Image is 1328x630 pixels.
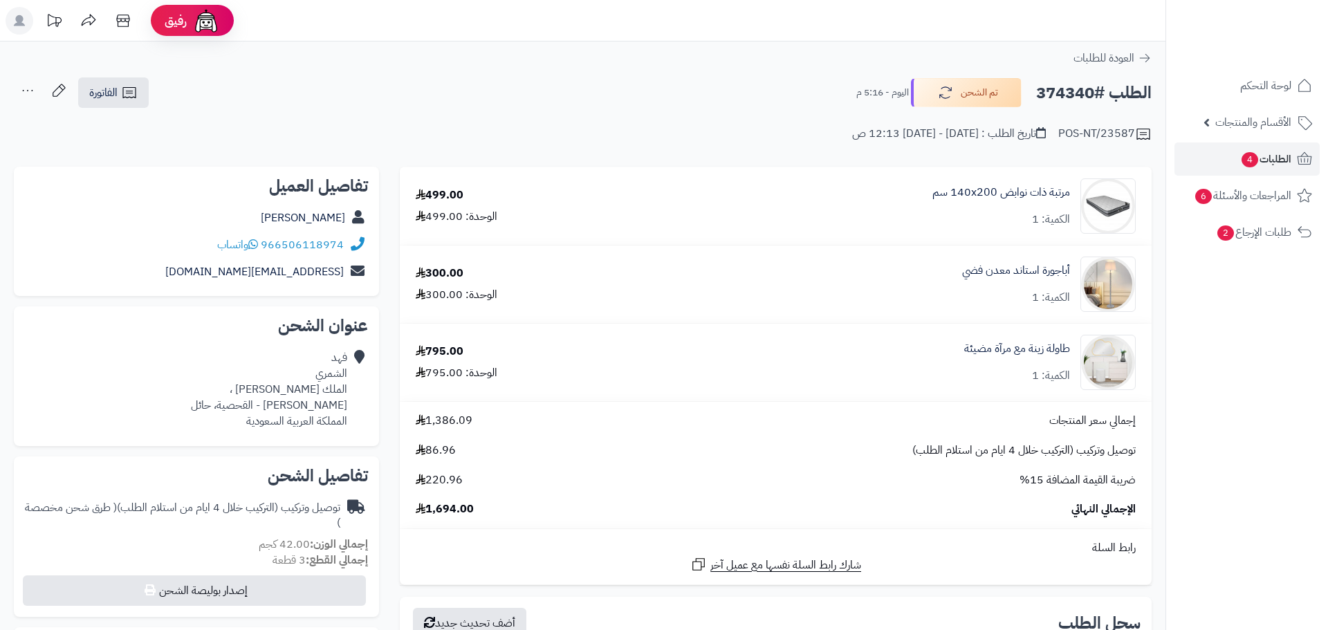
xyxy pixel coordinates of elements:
[1215,113,1291,132] span: الأقسام والمنتجات
[710,557,861,573] span: شارك رابط السلة نفسها مع عميل آخر
[932,185,1070,201] a: مرتبة ذات نوابض 140x200 سم
[23,575,366,606] button: إصدار بوليصة الشحن
[912,443,1136,458] span: توصيل وتركيب (التركيب خلال 4 ايام من استلام الطلب)
[25,178,368,194] h2: تفاصيل العميل
[1174,179,1320,212] a: المراجعات والأسئلة6
[78,77,149,108] a: الفاتورة
[1073,50,1152,66] a: العودة للطلبات
[416,187,463,203] div: 499.00
[856,86,909,100] small: اليوم - 5:16 م
[405,540,1146,556] div: رابط السلة
[165,12,187,29] span: رفيق
[1195,189,1212,204] span: 6
[1217,225,1234,241] span: 2
[25,467,368,484] h2: تفاصيل الشحن
[217,237,258,253] a: واتساب
[1081,257,1135,312] img: 1736343933-220202011213-90x90.jpg
[1081,335,1135,390] img: 1752151858-1-90x90.jpg
[89,84,118,101] span: الفاتورة
[1174,69,1320,102] a: لوحة التحكم
[1242,152,1258,167] span: 4
[261,210,345,226] a: [PERSON_NAME]
[1036,79,1152,107] h2: الطلب #374340
[261,237,344,253] a: 966506118974
[416,344,463,360] div: 795.00
[1073,50,1134,66] span: العودة للطلبات
[852,126,1046,142] div: تاريخ الطلب : [DATE] - [DATE] 12:13 ص
[1081,178,1135,234] img: 1702551583-26-90x90.jpg
[25,500,340,532] div: توصيل وتركيب (التركيب خلال 4 ايام من استلام الطلب)
[165,263,344,280] a: [EMAIL_ADDRESS][DOMAIN_NAME]
[1216,223,1291,242] span: طلبات الإرجاع
[1174,216,1320,249] a: طلبات الإرجاع2
[416,413,472,429] span: 1,386.09
[416,472,463,488] span: 220.96
[1032,212,1070,228] div: الكمية: 1
[1058,126,1152,142] div: POS-NT/23587
[416,443,456,458] span: 86.96
[1071,501,1136,517] span: الإجمالي النهائي
[416,209,497,225] div: الوحدة: 499.00
[1194,186,1291,205] span: المراجعات والأسئلة
[690,556,861,573] a: شارك رابط السلة نفسها مع عميل آخر
[192,7,220,35] img: ai-face.png
[1174,142,1320,176] a: الطلبات4
[1240,76,1291,95] span: لوحة التحكم
[962,263,1070,279] a: أباجورة استاند معدن فضي
[1234,37,1315,66] img: logo-2.png
[416,287,497,303] div: الوحدة: 300.00
[911,78,1022,107] button: تم الشحن
[191,350,347,429] div: فهد الشمري الملك [PERSON_NAME] ، [PERSON_NAME] - القحصية، حائل المملكة العربية السعودية
[25,499,340,532] span: ( طرق شحن مخصصة )
[273,552,368,568] small: 3 قطعة
[1032,290,1070,306] div: الكمية: 1
[964,341,1070,357] a: طاولة زينة مع مرآة مضيئة
[416,365,497,381] div: الوحدة: 795.00
[1020,472,1136,488] span: ضريبة القيمة المضافة 15%
[1032,368,1070,384] div: الكمية: 1
[310,536,368,553] strong: إجمالي الوزن:
[37,7,71,38] a: تحديثات المنصة
[1049,413,1136,429] span: إجمالي سعر المنتجات
[25,317,368,334] h2: عنوان الشحن
[259,536,368,553] small: 42.00 كجم
[416,266,463,281] div: 300.00
[1240,149,1291,169] span: الطلبات
[416,501,474,517] span: 1,694.00
[306,552,368,568] strong: إجمالي القطع:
